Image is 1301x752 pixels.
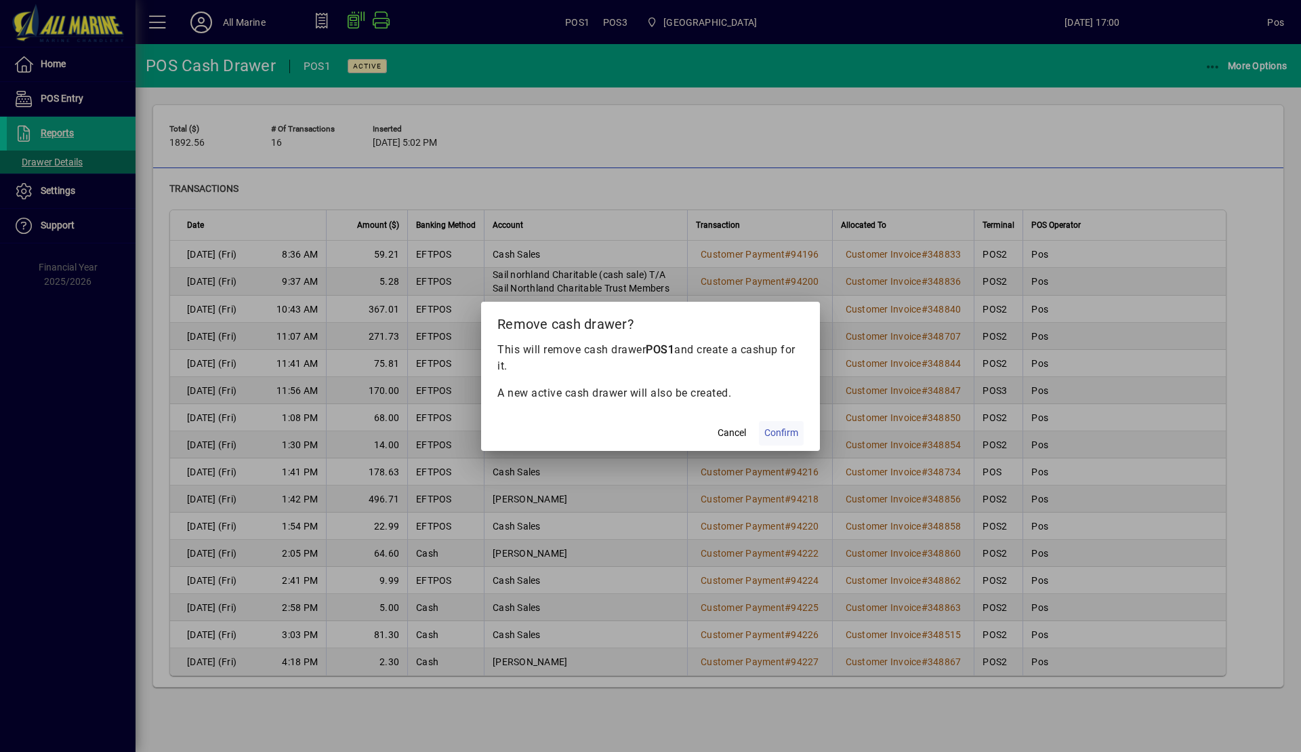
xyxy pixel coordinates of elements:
[646,343,674,356] b: POS1
[497,342,804,374] p: This will remove cash drawer and create a cashup for it.
[481,302,820,341] h2: Remove cash drawer?
[759,421,804,446] button: Confirm
[710,421,753,446] button: Cancel
[497,385,804,401] p: A new active cash drawer will also be created.
[718,426,746,440] span: Cancel
[764,426,798,440] span: Confirm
